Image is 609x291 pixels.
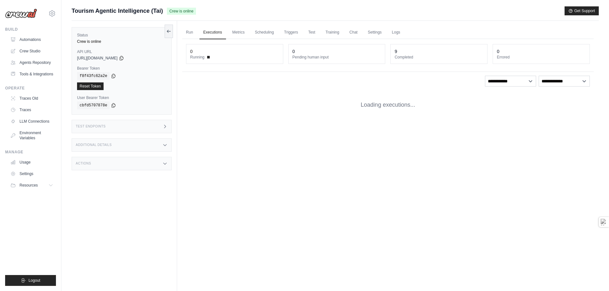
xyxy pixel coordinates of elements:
label: API URL [77,49,166,54]
dt: Errored [497,55,586,60]
a: Traces [8,105,56,115]
dt: Pending human input [293,55,381,60]
code: cbfd5707878e [77,102,110,109]
a: Test [304,26,319,39]
span: [URL][DOMAIN_NAME] [77,56,118,61]
a: Settings [364,26,385,39]
div: 0 [190,48,193,55]
a: Environment Variables [8,128,56,143]
a: Training [322,26,343,39]
div: Manage [5,149,56,155]
a: LLM Connections [8,116,56,126]
button: Logout [5,275,56,286]
div: 0 [293,48,295,55]
span: Logout [28,278,40,283]
a: Metrics [229,26,249,39]
h3: Actions [76,162,91,165]
dt: Completed [394,55,483,60]
span: Tourism Agentic Intelligence (Tai) [72,6,163,15]
a: Crew Studio [8,46,56,56]
a: Executions [199,26,226,39]
span: Running [190,55,205,60]
a: Chat [346,26,361,39]
div: Operate [5,86,56,91]
a: Usage [8,157,56,167]
h3: Additional Details [76,143,112,147]
div: 9 [394,48,397,55]
label: User Bearer Token [77,95,166,100]
div: 0 [497,48,499,55]
h3: Test Endpoints [76,125,106,128]
a: Scheduling [251,26,277,39]
a: Agents Repository [8,57,56,68]
code: f8f43fc62a2e [77,72,110,80]
button: Resources [8,180,56,190]
div: Build [5,27,56,32]
span: Crew is online [167,8,196,15]
label: Bearer Token [77,66,166,71]
a: Run [182,26,197,39]
a: Logs [388,26,404,39]
a: Settings [8,169,56,179]
div: Crew is online [77,39,166,44]
a: Reset Token [77,82,104,90]
label: Status [77,33,166,38]
div: Loading executions... [182,90,594,119]
a: Automations [8,34,56,45]
a: Traces Old [8,93,56,103]
a: Tools & Integrations [8,69,56,79]
button: Get Support [565,6,599,15]
img: Logo [5,9,37,18]
span: Resources [20,183,38,188]
a: Triggers [280,26,302,39]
